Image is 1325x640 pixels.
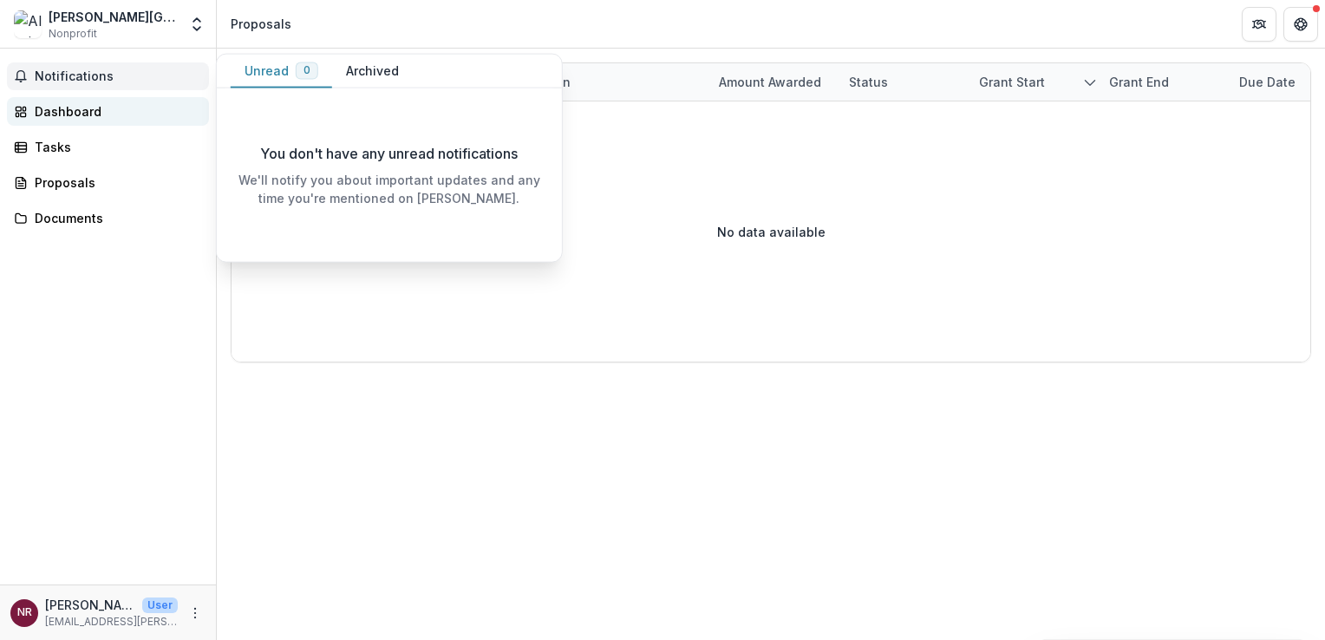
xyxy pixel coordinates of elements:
p: [PERSON_NAME] [45,596,135,614]
div: Documents [35,209,195,227]
div: Proposals [35,173,195,192]
svg: sorted descending [1083,75,1097,89]
div: Grant end [1099,63,1229,101]
div: Proposals [231,15,291,33]
div: [PERSON_NAME][GEOGRAPHIC_DATA] [49,8,178,26]
a: Tasks [7,133,209,161]
button: Archived [332,55,413,88]
div: Status [839,63,969,101]
button: Unread [231,55,332,88]
div: Grant end [1099,73,1179,91]
a: Documents [7,204,209,232]
span: 0 [304,64,310,76]
button: Open entity switcher [185,7,209,42]
span: Nonprofit [49,26,97,42]
div: Dashboard [35,102,195,121]
button: More [185,603,206,624]
p: We'll notify you about important updates and any time you're mentioned on [PERSON_NAME]. [231,171,548,207]
div: Amount awarded [708,63,839,101]
a: Proposals [7,168,209,197]
div: Grant start [969,73,1055,91]
button: Partners [1242,7,1276,42]
nav: breadcrumb [224,11,298,36]
p: User [142,598,178,613]
button: Notifications [7,62,209,90]
div: Foundation [492,63,708,101]
div: Due Date [1229,73,1306,91]
span: Notifications [35,69,202,84]
div: Amount awarded [708,73,832,91]
p: [EMAIL_ADDRESS][PERSON_NAME][DOMAIN_NAME] [45,614,178,630]
div: Tasks [35,138,195,156]
p: No data available [717,223,826,241]
p: You don't have any unread notifications [260,143,518,164]
div: Status [839,73,898,91]
div: Grant start [969,63,1099,101]
a: Dashboard [7,97,209,126]
button: Get Help [1283,7,1318,42]
img: Albright College [14,10,42,38]
div: Nate Rothermel [17,607,32,618]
